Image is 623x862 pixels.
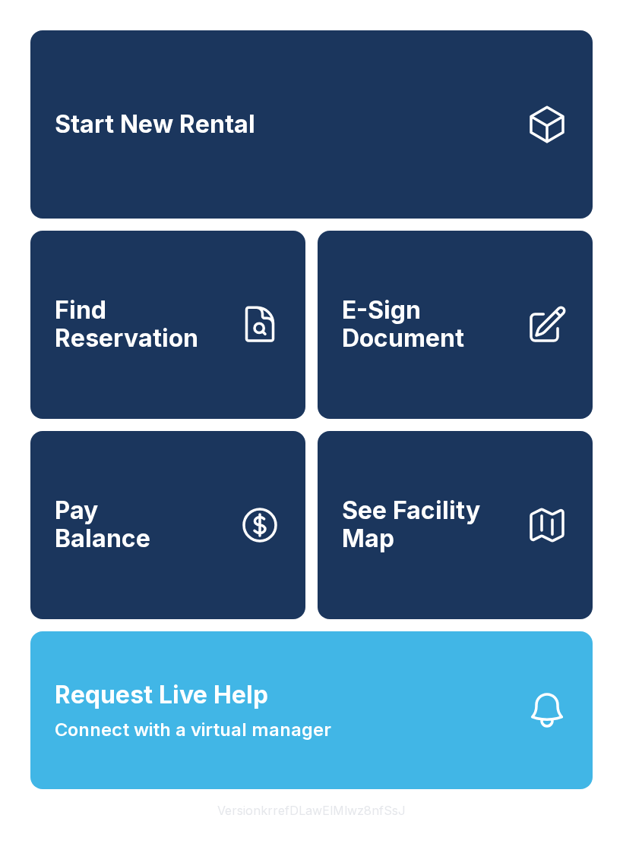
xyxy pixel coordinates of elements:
button: Request Live HelpConnect with a virtual manager [30,631,593,789]
button: See Facility Map [318,431,593,619]
span: See Facility Map [342,497,514,552]
a: E-Sign Document [318,231,593,419]
span: E-Sign Document [342,297,514,352]
a: Start New Rental [30,30,593,219]
span: Connect with a virtual manager [55,716,331,744]
a: Find Reservation [30,231,305,419]
button: VersionkrrefDLawElMlwz8nfSsJ [205,789,418,832]
span: Find Reservation [55,297,226,352]
span: Pay Balance [55,497,150,552]
span: Request Live Help [55,677,268,713]
button: PayBalance [30,431,305,619]
span: Start New Rental [55,111,255,139]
